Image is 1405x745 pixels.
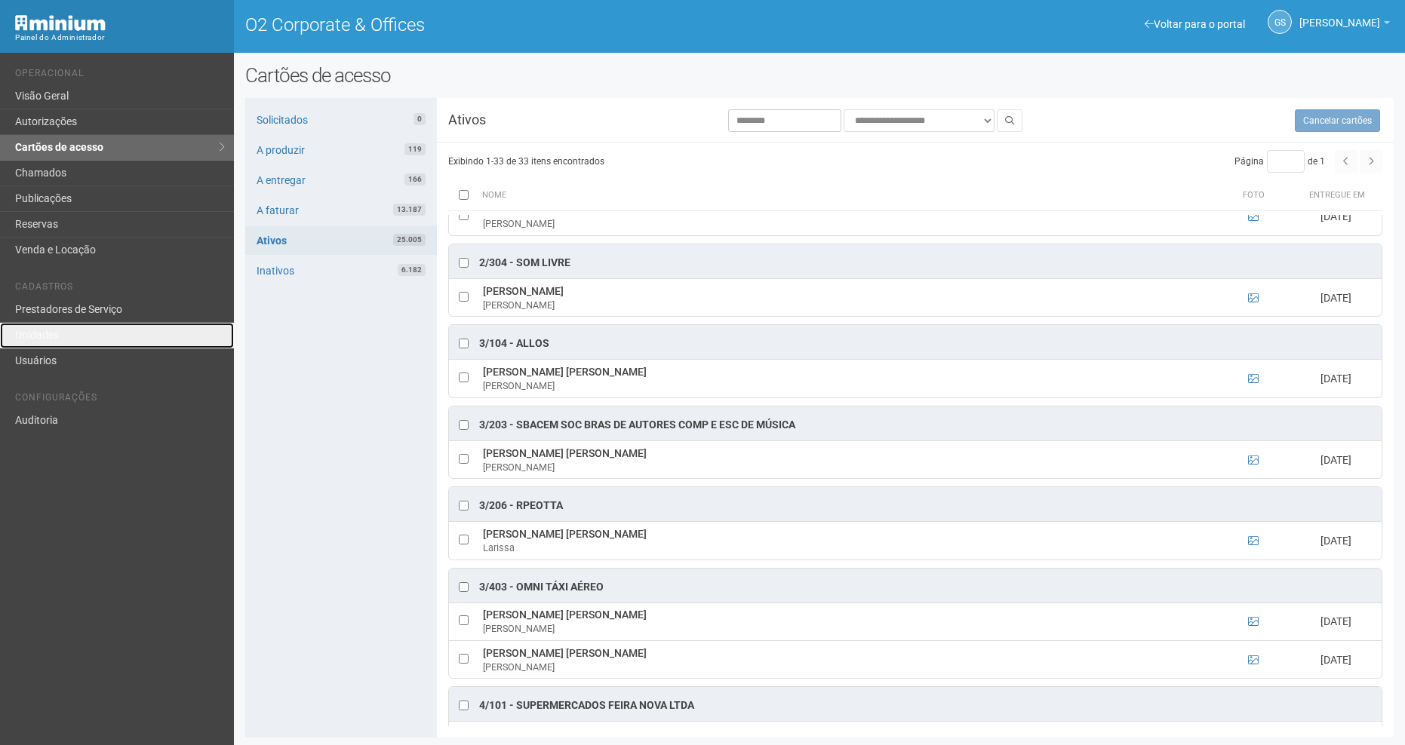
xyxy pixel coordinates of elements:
[479,498,563,514] div: 3/206 - RPeotta
[404,173,426,185] span: 166
[1145,18,1245,30] a: Voltar para o portal
[1299,2,1380,29] span: Gabriela Souza
[1320,535,1351,547] span: [DATE]
[1299,19,1390,31] a: [PERSON_NAME]
[483,299,1212,312] div: [PERSON_NAME]
[479,522,1216,560] td: [PERSON_NAME] [PERSON_NAME]
[1320,210,1351,222] span: [DATE]
[483,622,1212,636] div: [PERSON_NAME]
[393,234,426,246] span: 25.005
[15,68,223,84] li: Operacional
[479,440,1216,478] td: [PERSON_NAME] [PERSON_NAME]
[245,166,437,195] a: A entregar166
[245,196,437,225] a: A faturar13.187
[1320,654,1351,666] span: [DATE]
[414,113,426,125] span: 0
[15,31,223,44] div: Painel do Administrador
[245,15,808,35] h1: O2 Corporate & Offices
[245,106,437,134] a: Solicitados0
[437,113,596,127] h3: Ativos
[479,418,795,433] div: 3/203 - SBACEM Soc Bras de Autores Comp e Esc de Música
[479,698,694,713] div: 4/101 - Supermercados Feira Nova LTDA
[479,198,1216,235] td: [PERSON_NAME] [PERSON_NAME] [PERSON_NAME]
[1234,156,1325,167] span: Página de 1
[479,278,1216,316] td: [PERSON_NAME]
[15,392,223,408] li: Configurações
[1320,615,1351,627] span: [DATE]
[1320,372,1351,385] span: [DATE]
[1268,10,1292,34] a: GS
[1248,654,1259,666] a: Ver foto
[478,180,1216,210] th: Nome
[1309,190,1365,200] span: Entregue em
[1248,372,1259,385] a: Ver foto
[1320,292,1351,304] span: [DATE]
[1216,180,1292,210] th: Foto
[479,256,570,271] div: 2/304 - SOM LIVRE
[479,602,1216,640] td: [PERSON_NAME] [PERSON_NAME]
[448,156,604,167] span: Exibindo 1-33 de 33 itens encontrados
[479,580,604,595] div: 3/403 - OMNI TÁXI AÉREO
[483,379,1212,393] div: [PERSON_NAME]
[479,336,549,351] div: 3/104 - ALLOS
[245,64,1394,87] h2: Cartões de acesso
[404,143,426,155] span: 119
[15,281,223,297] li: Cadastros
[483,541,1212,555] div: Larissa
[393,204,426,216] span: 13.187
[1248,210,1259,222] a: Ver foto
[479,640,1216,678] td: [PERSON_NAME] [PERSON_NAME]
[483,217,1212,231] div: [PERSON_NAME]
[245,136,437,164] a: A produzir119
[483,661,1212,674] div: [PERSON_NAME]
[1248,535,1259,547] a: Ver foto
[1320,454,1351,466] span: [DATE]
[245,226,437,255] a: Ativos25.005
[1248,292,1259,304] a: Ver foto
[483,461,1212,474] div: [PERSON_NAME]
[398,264,426,276] span: 6.182
[1248,454,1259,466] a: Ver foto
[15,15,106,31] img: Minium
[245,256,437,285] a: Inativos6.182
[479,360,1216,397] td: [PERSON_NAME] [PERSON_NAME]
[1248,615,1259,627] a: Ver foto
